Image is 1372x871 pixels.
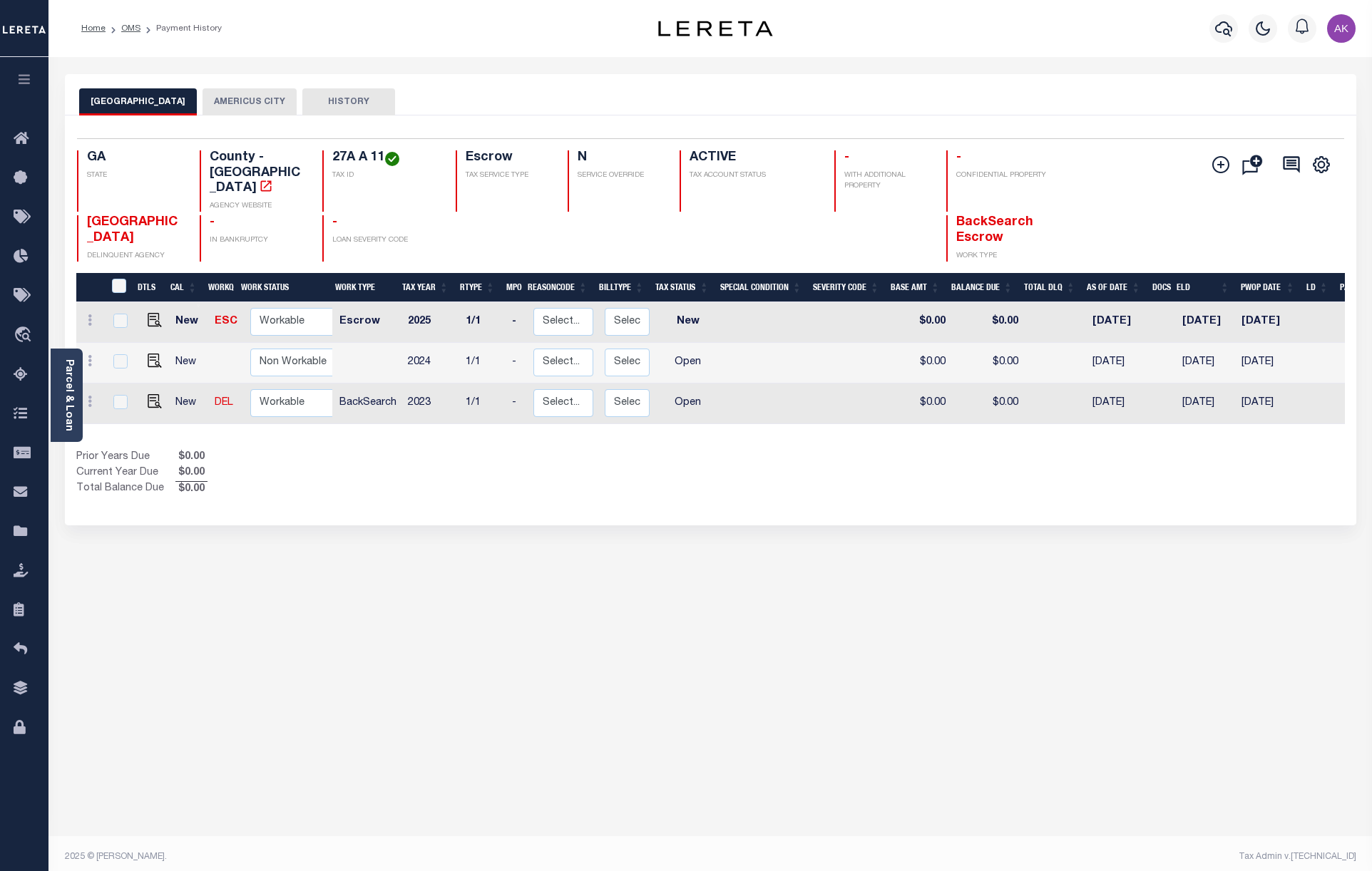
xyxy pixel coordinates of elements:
[844,151,849,164] span: -
[210,201,305,212] p: AGENCY WEBSITE
[506,343,528,383] td: -
[302,88,395,115] button: HISTORY
[170,383,209,424] td: New
[460,383,506,424] td: 1/1
[235,273,332,302] th: Work Status
[76,450,175,465] td: Prior Years Due
[506,383,528,424] td: -
[1236,383,1301,424] td: [DATE]
[63,359,73,431] a: Parcel & Loan
[844,170,929,192] p: WITH ADDITIONAL PROPERTY
[460,302,506,343] td: 1/1
[54,850,711,863] div: 2025 © [PERSON_NAME].
[1327,14,1356,43] img: svg+xml;base64,PHN2ZyB4bWxucz0iaHR0cDovL3d3dy53My5vcmcvMjAwMC9zdmciIHBvaW50ZXItZXZlbnRzPSJub25lIi...
[578,170,662,181] p: SERVICE OVERRIDE
[76,273,103,302] th: &nbsp;&nbsp;&nbsp;&nbsp;&nbsp;&nbsp;&nbsp;&nbsp;&nbsp;&nbsp;
[1087,343,1152,383] td: [DATE]
[956,251,1052,262] p: WORK TYPE
[175,482,208,498] span: $0.00
[210,150,305,197] h4: County - [GEOGRAPHIC_DATA]
[175,465,208,481] span: $0.00
[334,383,402,424] td: BackSearch
[690,150,817,166] h4: ACTIVE
[87,251,183,262] p: DELINQUENT AGENCY
[76,481,175,497] td: Total Balance Due
[210,216,215,229] span: -
[956,151,961,164] span: -
[87,150,183,166] h4: GA
[203,88,297,115] button: AMERICUS CITY
[215,398,233,408] a: DEL
[1087,302,1152,343] td: [DATE]
[1087,383,1152,424] td: [DATE]
[170,302,209,343] td: New
[1236,302,1301,343] td: [DATE]
[1235,273,1301,302] th: PWOP Date: activate to sort column ascending
[14,326,36,345] i: travel_explore
[396,273,454,302] th: Tax Year: activate to sort column ascending
[946,273,1018,302] th: Balance Due: activate to sort column ascending
[690,170,817,181] p: TAX ACCOUNT STATUS
[332,216,337,229] span: -
[951,343,1024,383] td: $0.00
[578,150,662,166] h4: N
[1301,273,1334,302] th: LD: activate to sort column ascending
[650,273,715,302] th: Tax Status: activate to sort column ascending
[402,302,460,343] td: 2025
[454,273,501,302] th: RType: activate to sort column ascending
[891,302,951,343] td: $0.00
[402,383,460,424] td: 2023
[951,383,1024,424] td: $0.00
[1171,273,1235,302] th: ELD: activate to sort column ascending
[1147,273,1172,302] th: Docs
[215,316,237,326] a: ESC
[460,343,506,383] td: 1/1
[121,24,140,33] a: OMS
[76,465,175,481] td: Current Year Due
[466,170,551,181] p: TAX SERVICE TYPE
[332,150,439,166] h4: 27A A 11
[466,150,551,166] h4: Escrow
[1177,383,1236,424] td: [DATE]
[891,383,951,424] td: $0.00
[140,22,222,35] li: Payment History
[655,343,720,383] td: Open
[165,273,203,302] th: CAL: activate to sort column ascending
[332,235,439,246] p: LOAN SEVERITY CODE
[956,216,1033,244] span: BackSearch Escrow
[210,235,305,246] p: IN BANKRUPTCY
[1177,302,1236,343] td: [DATE]
[655,383,720,424] td: Open
[1018,273,1081,302] th: Total DLQ: activate to sort column ascending
[891,343,951,383] td: $0.00
[715,273,807,302] th: Special Condition: activate to sort column ascending
[951,302,1024,343] td: $0.00
[1081,273,1147,302] th: As of Date: activate to sort column ascending
[506,302,528,343] td: -
[593,273,650,302] th: BillType: activate to sort column ascending
[332,170,439,181] p: TAX ID
[807,273,885,302] th: Severity Code: activate to sort column ascending
[87,170,183,181] p: STATE
[655,302,720,343] td: New
[956,170,1052,181] p: CONFIDENTIAL PROPERTY
[334,302,402,343] td: Escrow
[885,273,946,302] th: Base Amt: activate to sort column ascending
[658,21,772,36] img: logo-dark.svg
[522,273,593,302] th: ReasonCode: activate to sort column ascending
[1236,343,1301,383] td: [DATE]
[132,273,165,302] th: DTLS
[79,88,197,115] button: [GEOGRAPHIC_DATA]
[175,450,208,465] span: $0.00
[87,216,178,244] span: [GEOGRAPHIC_DATA]
[721,850,1356,863] div: Tax Admin v.[TECHNICAL_ID]
[203,273,235,302] th: WorkQ
[402,343,460,383] td: 2024
[501,273,522,302] th: MPO
[103,273,133,302] th: &nbsp;
[1177,343,1236,383] td: [DATE]
[170,343,209,383] td: New
[81,24,106,33] a: Home
[329,273,396,302] th: Work Type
